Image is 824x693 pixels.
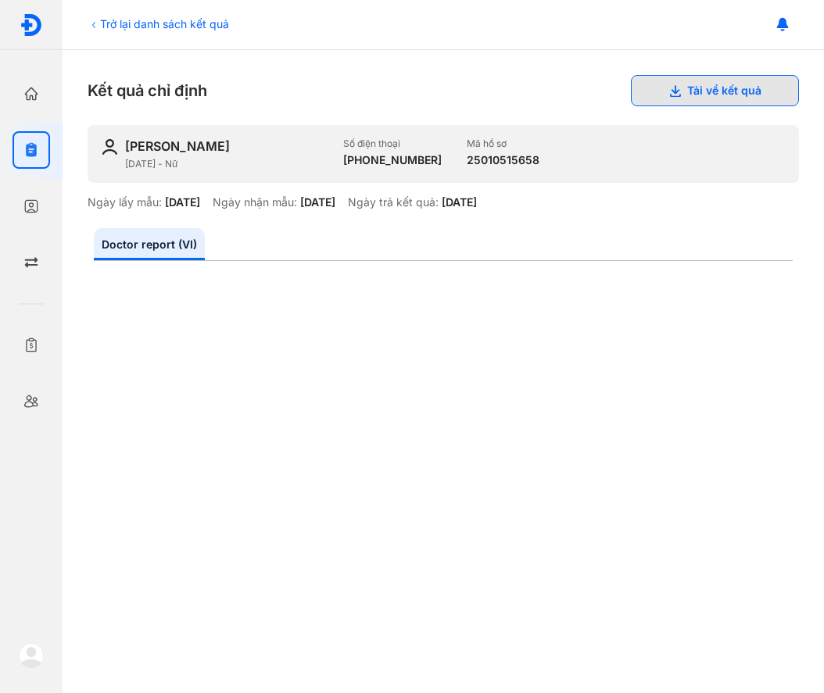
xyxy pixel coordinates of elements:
div: [DATE] [442,195,477,209]
div: [DATE] [165,195,200,209]
div: Ngày nhận mẫu: [213,195,297,209]
div: Số điện thoại [343,138,442,150]
a: Doctor report (VI) [94,228,205,260]
div: [DATE] [300,195,335,209]
div: Ngày trả kết quả: [348,195,439,209]
div: [PHONE_NUMBER] [343,153,442,167]
div: Ngày lấy mẫu: [88,195,162,209]
div: 25010515658 [467,153,539,167]
div: Kết quả chỉ định [88,75,799,106]
img: logo [20,13,43,37]
div: Trở lại danh sách kết quả [88,16,229,32]
div: [DATE] - Nữ [125,158,331,170]
div: Mã hồ sơ [467,138,539,150]
img: logo [19,643,44,668]
div: [PERSON_NAME] [125,138,230,155]
img: user-icon [100,138,119,156]
button: Tải về kết quả [631,75,799,106]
